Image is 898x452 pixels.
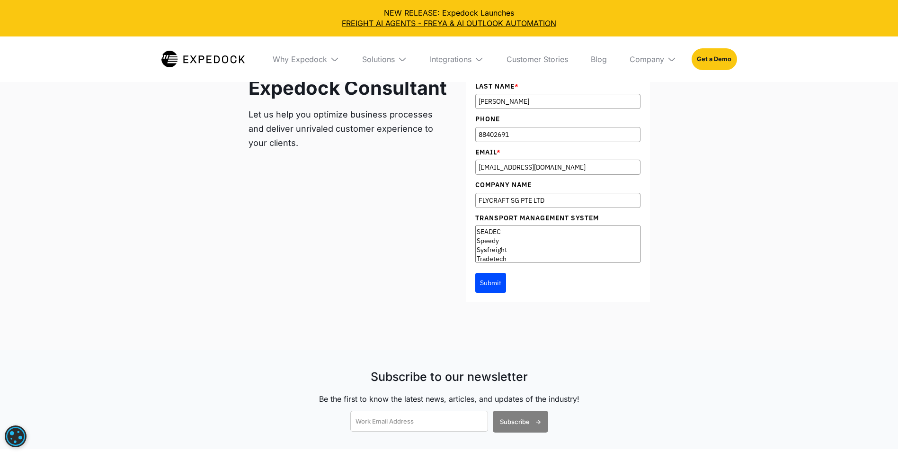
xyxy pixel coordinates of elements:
div: Solutions [355,36,415,82]
input: Type your email [475,160,640,175]
div: Why Expedock [273,54,327,64]
div: NEW RELEASE: Expedock Launches [8,8,890,29]
input: Subscribe -> [493,411,548,433]
label: Email [475,147,640,157]
a: Customer Stories [499,36,576,82]
option: Sysfreight [476,245,640,254]
label: Transport Management System [475,213,640,223]
label: Phone [475,114,640,124]
div: Company [630,54,664,64]
h1: Subscribe to our newsletter [270,369,629,385]
input: Type your phone number [475,127,640,142]
iframe: Chat Widget [740,350,898,452]
option: SEADEC [476,227,640,236]
a: FREIGHT AI AGENTS - FREYA & AI OUTLOOK AUTOMATION [8,18,890,28]
option: Tradetech [476,254,640,263]
div: Why Expedock [265,36,347,82]
div: Solutions [362,54,395,64]
p: Let us help you optimize business processes and deliver unrivaled customer experience to your cli... [249,108,447,150]
input: Work Email Address [350,411,488,432]
option: Speedy [476,236,640,245]
form: Blog-Newsletter Form [350,411,548,433]
a: Get a Demo [692,48,737,70]
a: Blog [583,36,614,82]
label: Company Name [475,180,640,190]
div: Company [622,36,684,82]
div: Be the first to know the latest news, articles, and updates of the industry! [270,392,629,406]
label: Last Name [475,81,640,91]
div: Integrations [422,36,491,82]
input: Type your last name [475,94,640,109]
div: Integrations [430,54,471,64]
button: Submit [475,273,506,293]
